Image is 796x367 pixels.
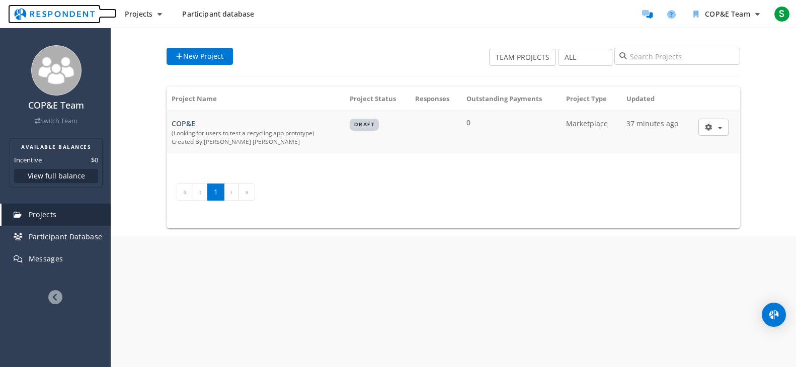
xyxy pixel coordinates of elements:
span: S [774,6,790,22]
button: S [772,5,792,23]
th: Responses [410,86,461,111]
th: Project Status [345,86,410,111]
dd: $0 [91,155,98,165]
span: Thu, Sep 4 2025, 12:04:14 pm [626,119,678,128]
td: DRAFT [345,111,410,154]
a: Help and support [661,4,681,24]
dt: Incentive [14,155,42,165]
img: respondent-logo.png [8,5,101,24]
button: View full balance [14,169,98,183]
button: COP&E Team [685,5,768,23]
h4: COP&E Team [7,101,106,111]
div: Open Intercom Messenger [762,303,786,327]
button: Projects [117,5,170,23]
h5: 0 [466,119,556,126]
div: (Looking for users to test a recycling app prototype) [172,129,340,137]
a: Participant database [174,5,262,23]
input: Search Projects [614,48,740,65]
td: COP&E (Looking for users to test a recycling app prototype) Created By:[PERSON_NAME] [PERSON_NAME] [167,111,345,154]
span: Projects [125,9,152,19]
td: 0 [461,111,561,154]
img: team_avatar_256.png [31,45,82,96]
th: Outstanding Payments [461,86,561,111]
span: DRAFT [350,119,379,131]
td: Marketplace [561,111,621,154]
th: Project Name [167,86,345,111]
div: Created By: [172,137,340,146]
span: COP&E [172,119,195,128]
span: Messages [29,254,63,263]
a: Switch Team [35,117,77,125]
span: Projects [29,210,57,219]
span: Participant Database [29,232,103,241]
a: › [224,183,239,201]
a: New Project [167,48,233,65]
a: ‹ [193,183,208,201]
a: Message participants [637,4,657,24]
h2: AVAILABLE BALANCES [14,143,98,151]
span: COP&E Team [705,9,750,19]
a: « [177,183,193,201]
section: Balance summary [10,138,103,188]
th: Project Type [561,86,621,111]
span: Participant database [182,9,254,19]
a: » [238,183,255,201]
a: 1 [207,183,224,201]
span: [PERSON_NAME] [253,137,300,145]
span: [PERSON_NAME] [204,137,251,145]
th: Updated [621,86,693,111]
